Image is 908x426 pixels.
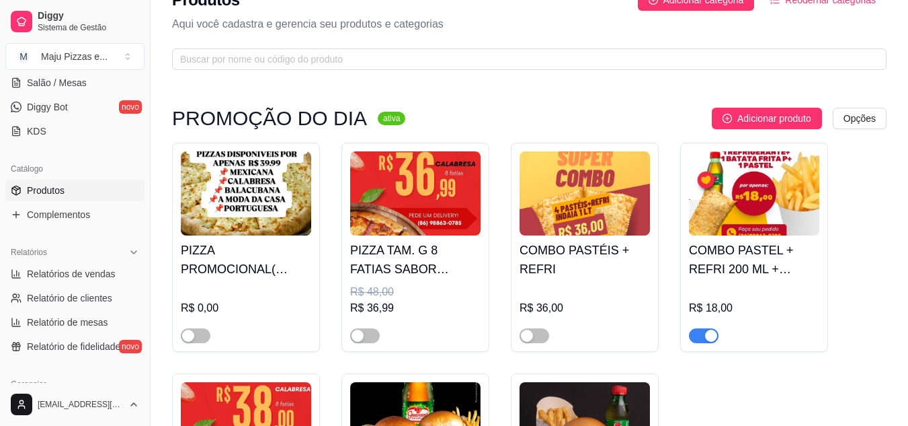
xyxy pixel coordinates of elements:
[5,204,145,225] a: Complementos
[27,291,112,305] span: Relatório de clientes
[520,241,650,279] h4: COMBO PASTÉIS + REFRI
[172,16,886,32] p: Aqui você cadastra e gerencia seu produtos e categorias
[27,267,116,281] span: Relatórios de vendas
[378,112,405,125] sup: ativa
[689,151,819,236] img: product-image
[172,110,367,127] h3: PROMOÇÃO DO DIA
[11,247,47,258] span: Relatórios
[5,374,145,395] div: Gerenciar
[27,340,120,353] span: Relatório de fidelidade
[5,72,145,94] a: Salão / Mesas
[17,50,30,63] span: M
[350,284,481,300] div: R$ 48,00
[180,52,868,67] input: Buscar por nome ou código do produto
[5,388,145,421] button: [EMAIL_ADDRESS][DOMAIN_NAME]
[27,125,46,138] span: KDS
[520,300,650,316] div: R$ 36,00
[38,399,123,410] span: [EMAIL_ADDRESS][DOMAIN_NAME]
[5,263,145,285] a: Relatórios de vendas
[520,151,650,236] img: product-image
[843,111,876,126] span: Opções
[5,312,145,333] a: Relatório de mesas
[5,158,145,180] div: Catálogo
[833,108,886,129] button: Opções
[27,76,87,90] span: Salão / Mesas
[5,43,145,70] button: Select a team
[27,184,65,197] span: Produtos
[5,96,145,118] a: Diggy Botnovo
[27,100,68,114] span: Diggy Bot
[181,241,311,279] h4: PIZZA PROMOCIONAL( APENAS 1 SABOR POR PIZZA) NAO ACOMPANHA REFRIGERANTE
[723,114,732,123] span: plus-circle
[350,151,481,236] img: product-image
[27,208,90,221] span: Complementos
[350,300,481,316] div: R$ 36,99
[5,287,145,309] a: Relatório de clientes
[350,241,481,279] h4: PIZZA TAM. G 8 FATIAS SABOR CALABRESA [NÃO ACOMPANHA REFRI ]
[5,336,145,357] a: Relatório de fidelidadenovo
[41,50,108,63] div: Maju Pizzas e ...
[689,241,819,279] h4: COMBO PASTEL + REFRI 200 ML + PORÇÃO BATATA P
[38,22,139,33] span: Sistema de Gestão
[737,111,811,126] span: Adicionar produto
[689,300,819,316] div: R$ 18,00
[5,5,145,38] a: DiggySistema de Gestão
[27,316,108,329] span: Relatório de mesas
[712,108,822,129] button: Adicionar produto
[181,151,311,236] img: product-image
[5,180,145,201] a: Produtos
[181,300,311,316] div: R$ 0,00
[38,10,139,22] span: Diggy
[5,120,145,142] a: KDS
